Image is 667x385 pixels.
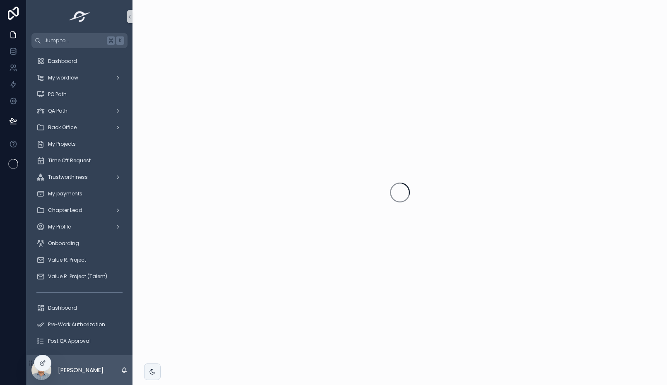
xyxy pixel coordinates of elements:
a: Chapter Lead [31,203,128,218]
span: Back Office [48,124,77,131]
span: K [117,37,123,44]
a: Onboarding [31,236,128,251]
span: Value R. Project [48,257,86,263]
span: Onboarding [48,240,79,247]
span: Dashboard [48,305,77,311]
span: Value R. Project (Talent) [48,273,107,280]
span: Time Off Request [48,157,91,164]
a: Time Off Request [31,153,128,168]
a: Value R. Project (Talent) [31,269,128,284]
span: Chapter Lead [48,207,82,214]
a: Dashboard [31,54,128,69]
span: My Profile [48,224,71,230]
a: QA Path [31,103,128,118]
a: My Projects [31,137,128,152]
a: My payments [31,186,128,201]
span: QA Path [48,108,67,114]
a: Value R. Project [31,253,128,267]
span: Post QA Approval [48,338,91,344]
span: Trustworthiness [48,174,88,180]
span: My Projects [48,141,76,147]
span: My payments [48,190,82,197]
a: Post QA Approval [31,334,128,349]
span: PO Path [48,91,67,98]
p: [PERSON_NAME] [58,366,104,374]
a: Pre-Work Authorization [31,317,128,332]
span: Reports [48,354,67,361]
a: Back Office [31,120,128,135]
span: Pre-Work Authorization [48,321,105,328]
a: PO Path [31,87,128,102]
button: Jump to...K [31,33,128,48]
a: My Profile [31,219,128,234]
span: My workflow [48,75,78,81]
div: scrollable content [26,48,132,355]
a: Dashboard [31,301,128,315]
a: My workflow [31,70,128,85]
span: Jump to... [44,37,104,44]
span: Dashboard [48,58,77,65]
a: Trustworthiness [31,170,128,185]
img: App logo [67,10,93,23]
a: Reports [31,350,128,365]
